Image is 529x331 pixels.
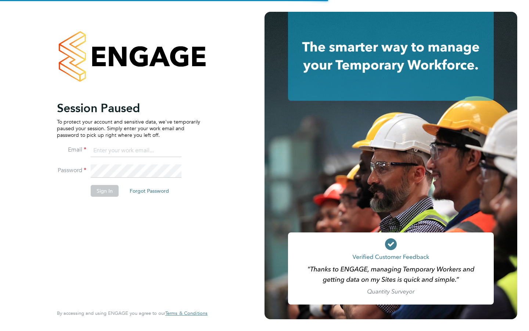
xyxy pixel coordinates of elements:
p: To protect your account and sensitive data, we've temporarily paused your session. Simply enter y... [57,118,200,139]
label: Email [57,146,86,154]
label: Password [57,167,86,174]
input: Enter your work email... [91,144,181,157]
button: Forgot Password [124,185,175,197]
h2: Session Paused [57,101,200,115]
button: Sign In [91,185,119,197]
a: Terms & Conditions [165,310,208,316]
span: By accessing and using ENGAGE you agree to our [57,310,208,316]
